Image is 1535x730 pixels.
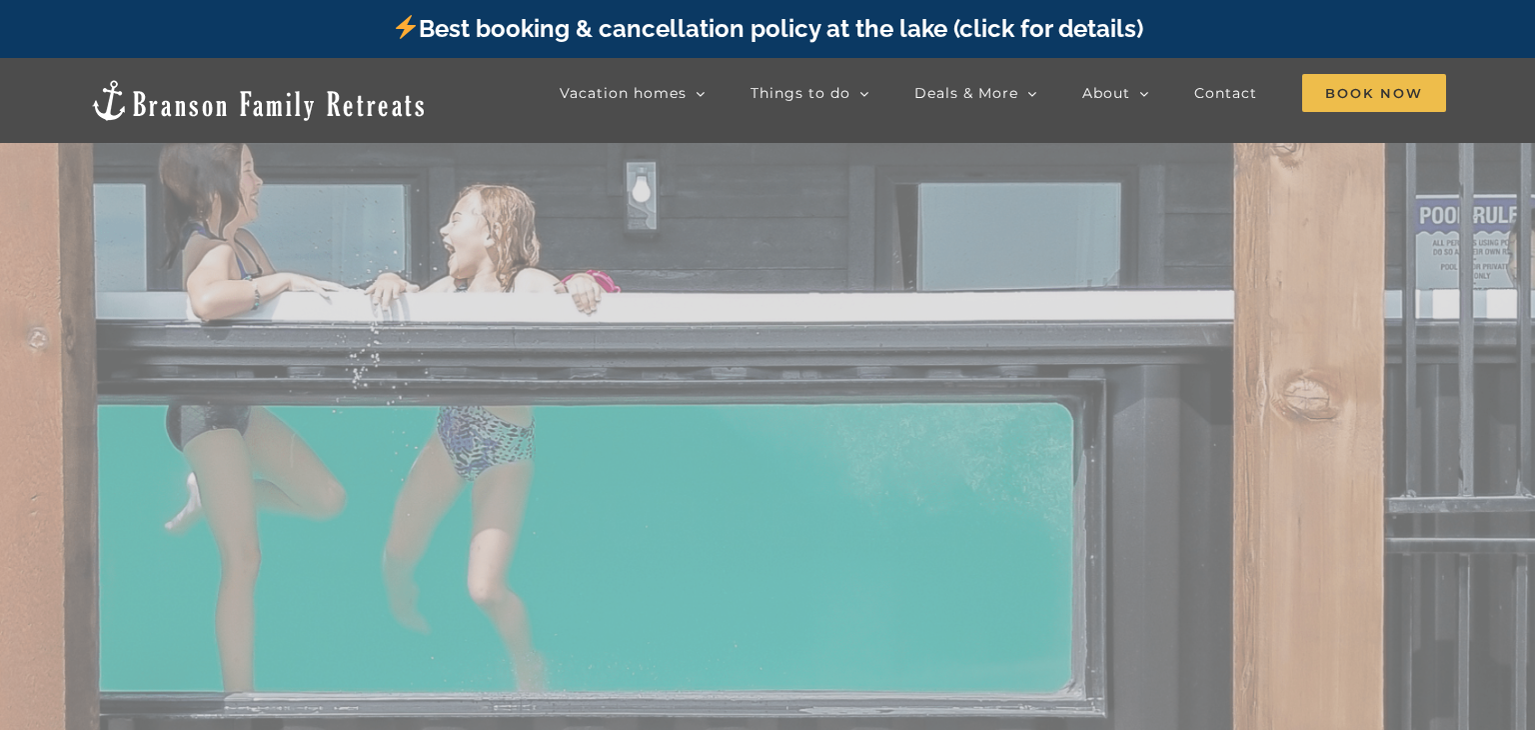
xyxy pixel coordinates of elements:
[1082,86,1130,100] span: About
[751,73,869,113] a: Things to do
[914,73,1037,113] a: Deals & More
[560,86,687,100] span: Vacation homes
[89,78,428,123] img: Branson Family Retreats Logo
[1194,86,1257,100] span: Contact
[1082,73,1149,113] a: About
[394,15,418,39] img: ⚡️
[392,14,1143,43] a: Best booking & cancellation policy at the lake (click for details)
[1194,73,1257,113] a: Contact
[751,86,850,100] span: Things to do
[560,73,706,113] a: Vacation homes
[1302,73,1446,113] a: Book Now
[560,73,1446,113] nav: Main Menu
[1302,74,1446,112] span: Book Now
[502,392,1034,563] b: BOOK YOUR RETREAT
[914,86,1018,100] span: Deals & More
